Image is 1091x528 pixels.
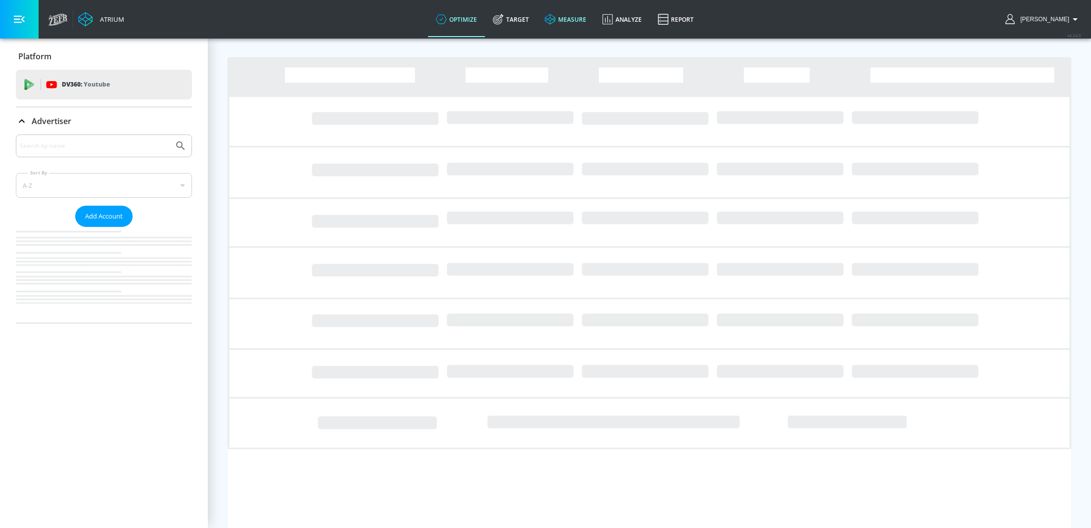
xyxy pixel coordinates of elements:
[75,206,133,227] button: Add Account
[16,134,192,323] div: Advertiser
[428,1,485,37] a: optimize
[16,227,192,323] nav: list of Advertiser
[537,1,594,37] a: measure
[16,70,192,99] div: DV360: Youtube
[1067,33,1081,38] span: v 4.24.0
[85,211,123,222] span: Add Account
[96,15,124,24] div: Atrium
[1005,13,1081,25] button: [PERSON_NAME]
[650,1,702,37] a: Report
[16,173,192,198] div: A-Z
[485,1,537,37] a: Target
[16,43,192,70] div: Platform
[78,12,124,27] a: Atrium
[28,170,49,176] label: Sort By
[20,139,170,152] input: Search by name
[18,51,51,62] p: Platform
[32,116,71,127] p: Advertiser
[62,79,110,90] p: DV360:
[594,1,650,37] a: Analyze
[1016,16,1069,23] span: login as: stephanie.wolklin@zefr.com
[16,107,192,135] div: Advertiser
[84,79,110,89] p: Youtube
